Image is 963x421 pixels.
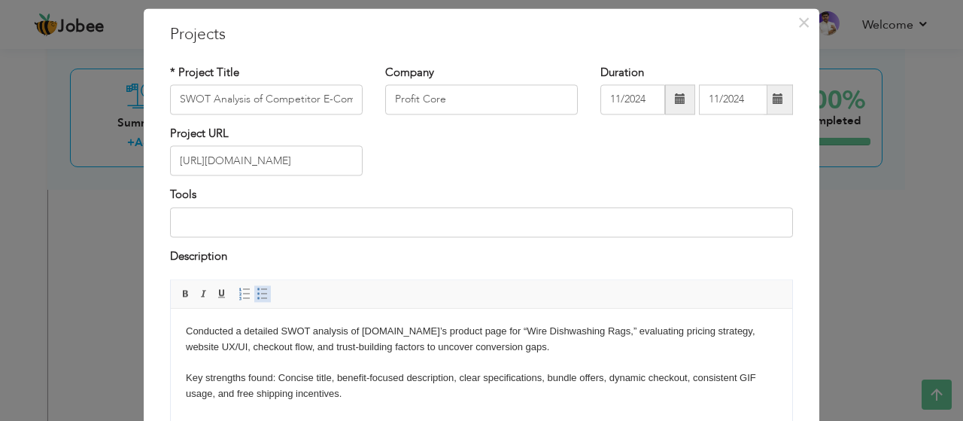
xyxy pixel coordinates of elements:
[170,126,229,142] label: Project URL
[254,286,271,303] a: Insert/Remove Bulleted List
[196,286,212,303] a: Italic
[170,23,793,46] h3: Projects
[170,65,239,81] label: * Project Title
[600,65,644,81] label: Duration
[214,286,230,303] a: Underline
[385,65,434,81] label: Company
[178,286,194,303] a: Bold
[600,84,665,114] input: From
[236,286,253,303] a: Insert/Remove Numbered List
[699,84,767,114] input: Present
[170,188,196,203] label: Tools
[170,249,227,264] label: Description
[15,15,606,266] body: Conducted a detailed SWOT analysis of [DOMAIN_NAME]’s product page for “Wire Dishwashing Rags,” e...
[791,11,816,35] button: Close
[797,9,810,36] span: ×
